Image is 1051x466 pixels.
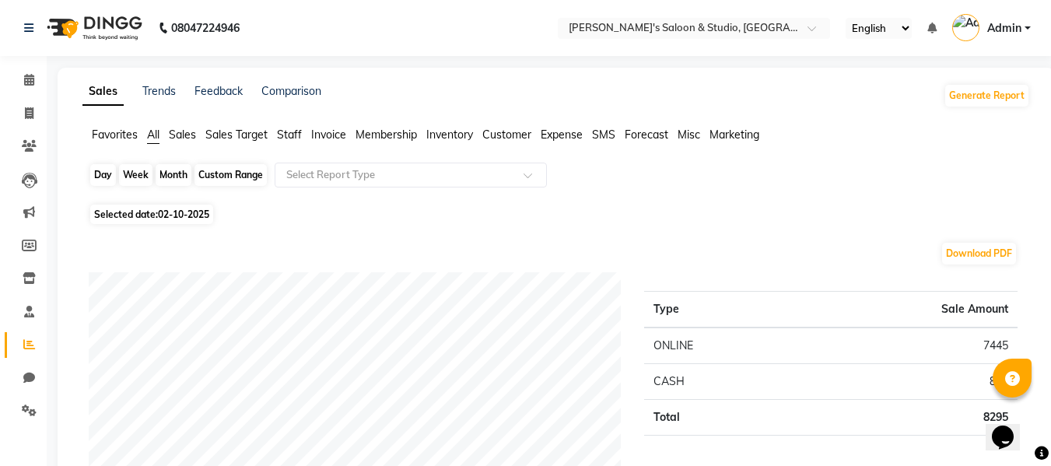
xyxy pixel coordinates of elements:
span: Customer [482,128,531,142]
b: 08047224946 [171,6,240,50]
span: Misc [678,128,700,142]
span: Expense [541,128,583,142]
button: Generate Report [945,85,1028,107]
a: Trends [142,84,176,98]
span: Admin [987,20,1021,37]
button: Download PDF [942,243,1016,265]
td: Total [644,400,796,436]
span: Marketing [709,128,759,142]
th: Sale Amount [796,292,1018,328]
td: CASH [644,364,796,400]
td: 8295 [796,400,1018,436]
div: Week [119,164,152,186]
div: Day [90,164,116,186]
td: ONLINE [644,328,796,364]
iframe: chat widget [986,404,1035,450]
span: Sales [169,128,196,142]
span: Favorites [92,128,138,142]
span: Staff [277,128,302,142]
span: Sales Target [205,128,268,142]
img: Admin [952,14,979,41]
span: 02-10-2025 [158,208,209,220]
img: logo [40,6,146,50]
a: Sales [82,78,124,106]
span: Invoice [311,128,346,142]
span: Membership [356,128,417,142]
span: Forecast [625,128,668,142]
a: Comparison [261,84,321,98]
div: Custom Range [194,164,267,186]
span: Inventory [426,128,473,142]
td: 850 [796,364,1018,400]
span: SMS [592,128,615,142]
th: Type [644,292,796,328]
span: All [147,128,159,142]
a: Feedback [194,84,243,98]
span: Selected date: [90,205,213,224]
div: Month [156,164,191,186]
td: 7445 [796,328,1018,364]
